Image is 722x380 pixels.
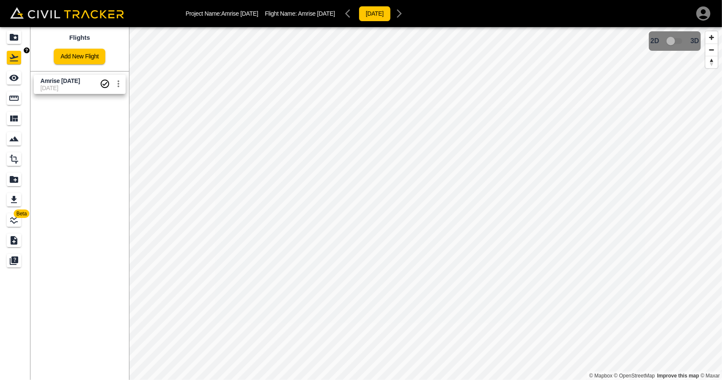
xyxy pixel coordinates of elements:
button: Zoom in [706,31,718,44]
button: Reset bearing to north [706,56,718,68]
button: [DATE] [359,6,391,22]
button: Zoom out [706,44,718,56]
p: Project Name: Amrise [DATE] [186,10,258,17]
a: OpenStreetMap [614,373,655,379]
span: 3D model not uploaded yet [663,33,687,49]
canvas: Map [129,27,722,380]
a: Map feedback [657,373,699,379]
span: 3D [691,37,699,45]
a: Maxar [700,373,720,379]
span: Amrise [DATE] [298,10,335,17]
p: Flight Name: [265,10,335,17]
span: 2D [651,37,659,45]
a: Mapbox [589,373,612,379]
img: Civil Tracker [10,7,124,19]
